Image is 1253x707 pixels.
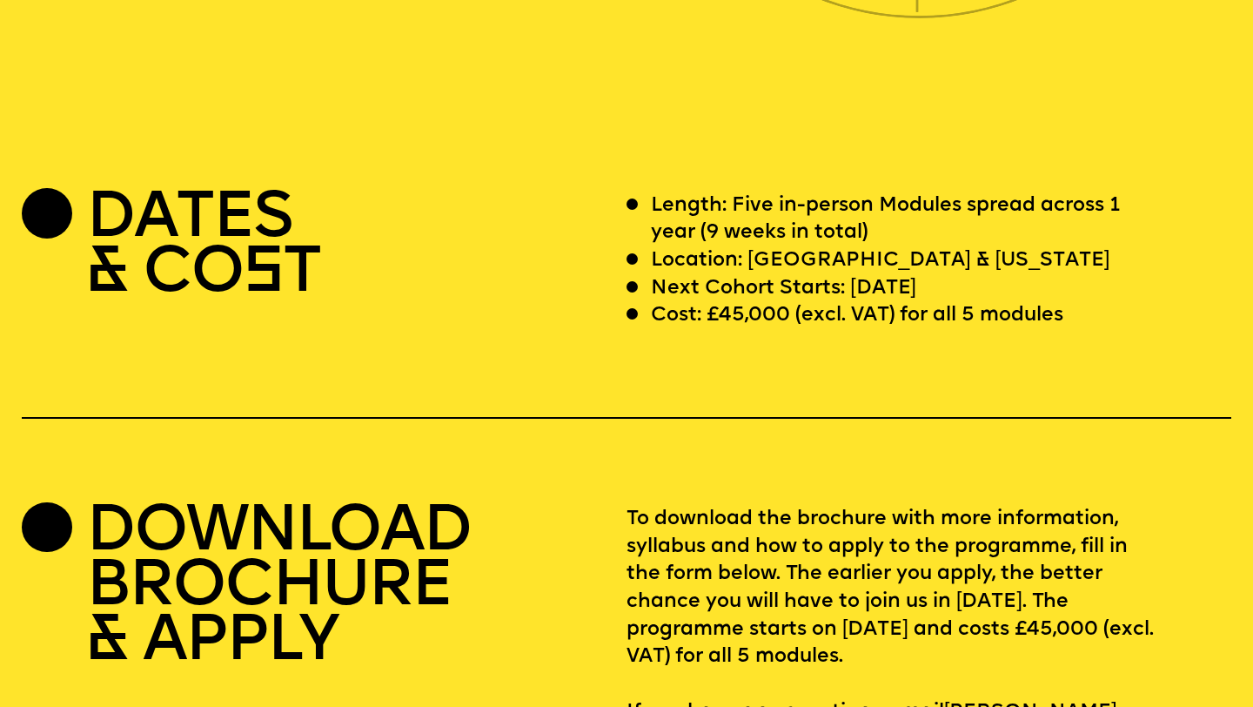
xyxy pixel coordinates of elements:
[651,192,1156,247] p: Length: Five in-person Modules spread across 1 year (9 weeks in total)
[651,302,1063,330] p: Cost: £45,000 (excl. VAT) for all 5 modules
[651,275,916,303] p: Next Cohort Starts: [DATE]
[86,506,471,670] h2: DOWNLOAD BROCHURE & APPLY
[243,242,283,307] span: S
[86,192,320,302] h2: DATES & CO T
[651,247,1109,275] p: Location: [GEOGRAPHIC_DATA] & [US_STATE]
